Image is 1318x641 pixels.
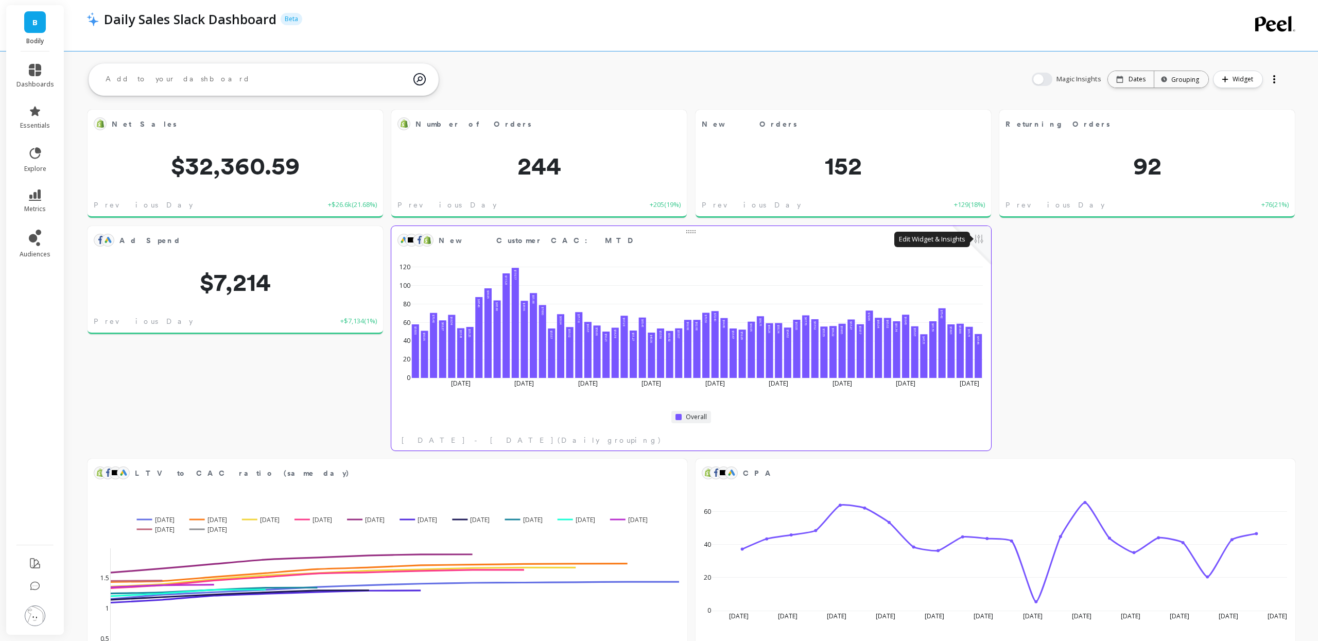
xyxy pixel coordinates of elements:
span: LTV to CAC ratio (same day) [135,468,350,479]
span: +$26.6k ( 21.68% ) [328,200,377,210]
span: essentials [20,122,50,130]
span: $32,360.59 [88,153,383,178]
span: CPA [743,466,1256,480]
span: New Orders [702,119,797,130]
span: Previous Day [94,316,193,326]
span: CPA [743,468,776,479]
span: dashboards [16,80,54,89]
span: +76 ( 21% ) [1261,200,1289,210]
span: New Customer CAC: MTD [439,235,639,246]
img: magic search icon [413,65,426,93]
span: $7,214 [88,270,383,294]
span: Number of Orders [415,119,531,130]
button: Widget [1213,71,1263,88]
span: Net Sales [112,117,344,131]
span: New Customer CAC: MTD [439,233,952,248]
span: [DATE] - [DATE] [402,435,554,445]
span: 152 [696,153,991,178]
span: Returning Orders [1005,119,1110,130]
span: New Orders [702,117,952,131]
span: +129 ( 18% ) [954,200,985,210]
span: +$7,134 ( 1% ) [340,316,377,326]
span: LTV to CAC ratio (same day) [135,466,648,480]
span: 92 [999,153,1295,178]
p: Daily Sales Slack Dashboard [104,10,276,28]
img: profile picture [25,605,45,626]
span: explore [24,165,46,173]
span: B [32,16,38,28]
span: Number of Orders [415,117,648,131]
span: 244 [391,153,687,178]
p: Dates [1129,75,1146,83]
div: Grouping [1164,75,1199,84]
p: Bodily [16,37,54,45]
span: Returning Orders [1005,117,1256,131]
span: Magic Insights [1056,74,1103,84]
span: Ad Spend [119,235,181,246]
span: Widget [1233,74,1256,84]
span: Previous Day [702,200,801,210]
span: Previous Day [94,200,193,210]
span: (Daily grouping) [558,435,662,445]
span: Previous Day [397,200,496,210]
span: audiences [20,250,50,258]
span: +205 ( 19% ) [650,200,681,210]
span: Previous Day [1005,200,1104,210]
span: Overall [686,413,707,421]
span: Ad Spend [119,233,344,248]
span: metrics [24,205,46,213]
p: Beta [281,13,302,25]
span: Net Sales [112,119,177,130]
img: header icon [86,12,99,26]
